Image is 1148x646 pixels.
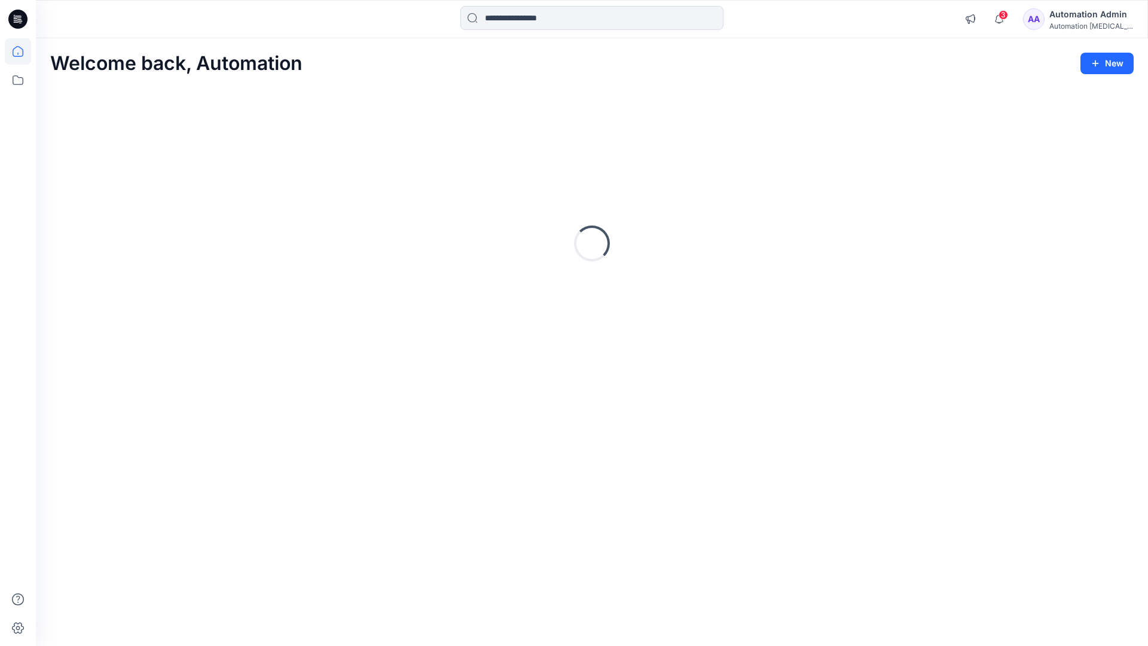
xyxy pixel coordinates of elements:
[999,10,1008,20] span: 3
[1049,22,1133,31] div: Automation [MEDICAL_DATA]...
[1049,7,1133,22] div: Automation Admin
[1023,8,1045,30] div: AA
[1080,53,1134,74] button: New
[50,53,303,75] h2: Welcome back, Automation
